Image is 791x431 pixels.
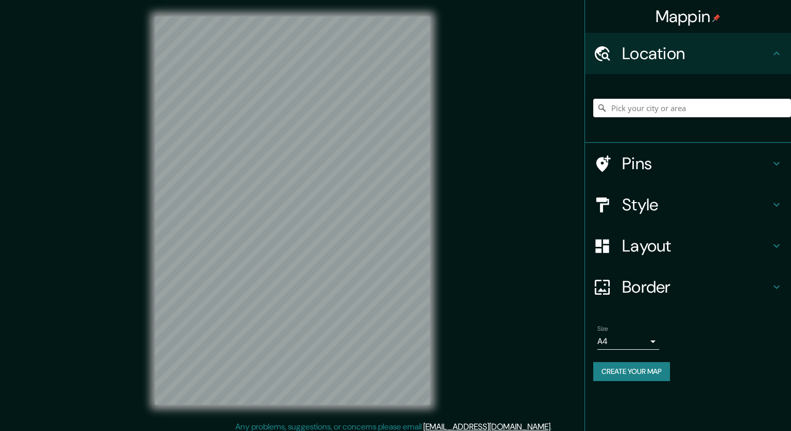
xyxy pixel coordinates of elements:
input: Pick your city or area [593,99,791,117]
div: Style [585,184,791,225]
h4: Location [622,43,770,64]
div: Pins [585,143,791,184]
div: Location [585,33,791,74]
label: Size [597,325,608,333]
h4: Border [622,277,770,297]
button: Create your map [593,362,670,381]
canvas: Map [155,16,430,405]
h4: Pins [622,153,770,174]
div: Layout [585,225,791,266]
h4: Mappin [656,6,721,27]
div: Border [585,266,791,308]
h4: Layout [622,236,770,256]
img: pin-icon.png [712,14,720,22]
div: A4 [597,333,659,350]
h4: Style [622,194,770,215]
